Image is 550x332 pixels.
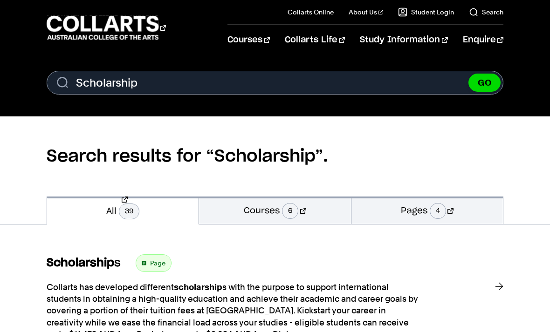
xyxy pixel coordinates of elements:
span: 39 [119,203,139,219]
a: All39 [47,196,199,224]
a: Courses [227,25,270,55]
a: Pages4 [351,196,503,224]
span: 4 [430,203,446,219]
button: GO [468,74,501,92]
h2: Search results for “Scholarship”. [47,116,503,196]
h3: s [47,256,121,270]
span: Page [150,257,165,270]
a: Courses6 [199,196,351,224]
a: About Us [349,7,383,17]
strong: Scholarship [47,257,114,269]
a: Collarts Online [288,7,334,17]
a: Search [469,7,503,17]
a: Study Information [360,25,447,55]
a: Collarts Life [285,25,345,55]
form: Search [47,71,503,95]
div: Go to homepage [47,14,166,41]
a: Enquire [463,25,503,55]
strong: scholarship [174,282,222,292]
input: Enter Search Term [47,71,503,95]
a: Student Login [398,7,454,17]
span: 6 [282,203,298,219]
